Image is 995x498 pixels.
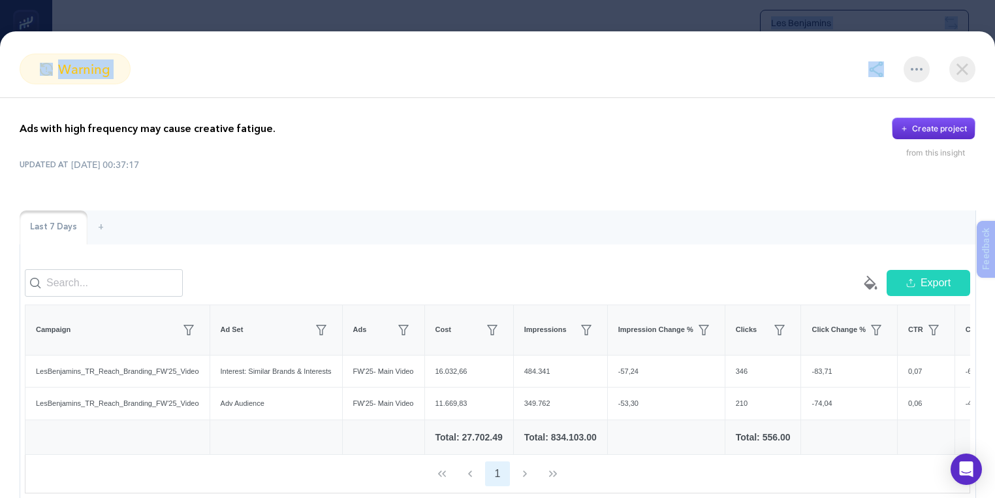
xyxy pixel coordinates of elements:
[36,324,71,335] span: Campaign
[20,210,87,244] div: Last 7 Days
[87,210,114,244] div: +
[892,118,975,140] button: Create project
[618,324,693,335] span: Impression Change %
[725,356,801,388] div: 346
[908,324,923,335] span: CTR
[736,324,757,335] span: Clicks
[898,388,955,420] div: 0,06
[921,275,951,291] span: Export
[25,388,210,420] div: LesBenjamins_TR_Reach_Branding_FW'25_Video
[210,388,342,420] div: Adv Audience
[887,270,970,296] button: Export
[801,356,897,388] div: -83,71
[608,388,725,420] div: -53,30
[210,356,342,388] div: Interest: Similar Brands & Interests
[435,431,503,444] div: Total: 27.702.49
[425,356,513,388] div: 16.032,66
[524,431,597,444] div: Total: 834.103.00
[725,388,801,420] div: 210
[20,121,276,137] p: Ads with high frequency may cause creative fatigue.
[949,56,975,82] img: close-dialog
[951,454,982,485] div: Open Intercom Messenger
[71,158,139,171] time: [DATE] 00:37:17
[58,59,110,79] span: warning
[40,63,53,76] img: warning
[801,388,897,420] div: -74,04
[20,159,69,170] span: UPDATED AT
[221,324,244,335] span: Ad Set
[906,148,975,158] div: from this insight
[425,388,513,420] div: 11.669,83
[812,324,866,335] span: Click Change %
[868,61,884,77] img: share
[435,324,451,335] span: Cost
[353,324,367,335] span: Ads
[514,356,607,388] div: 484.341
[485,461,510,486] button: 1
[8,4,50,14] span: Feedback
[524,324,567,335] span: Impressions
[25,356,210,388] div: LesBenjamins_TR_Reach_Branding_FW'25_Video
[736,431,791,444] div: Total: 556.00
[912,124,967,134] div: Create project
[911,68,923,71] img: More options
[343,356,424,388] div: FW'25- Main Video
[25,269,183,297] input: Search...
[514,388,607,420] div: 349.762
[608,356,725,388] div: -57,24
[898,356,955,388] div: 0,07
[343,388,424,420] div: FW'25- Main Video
